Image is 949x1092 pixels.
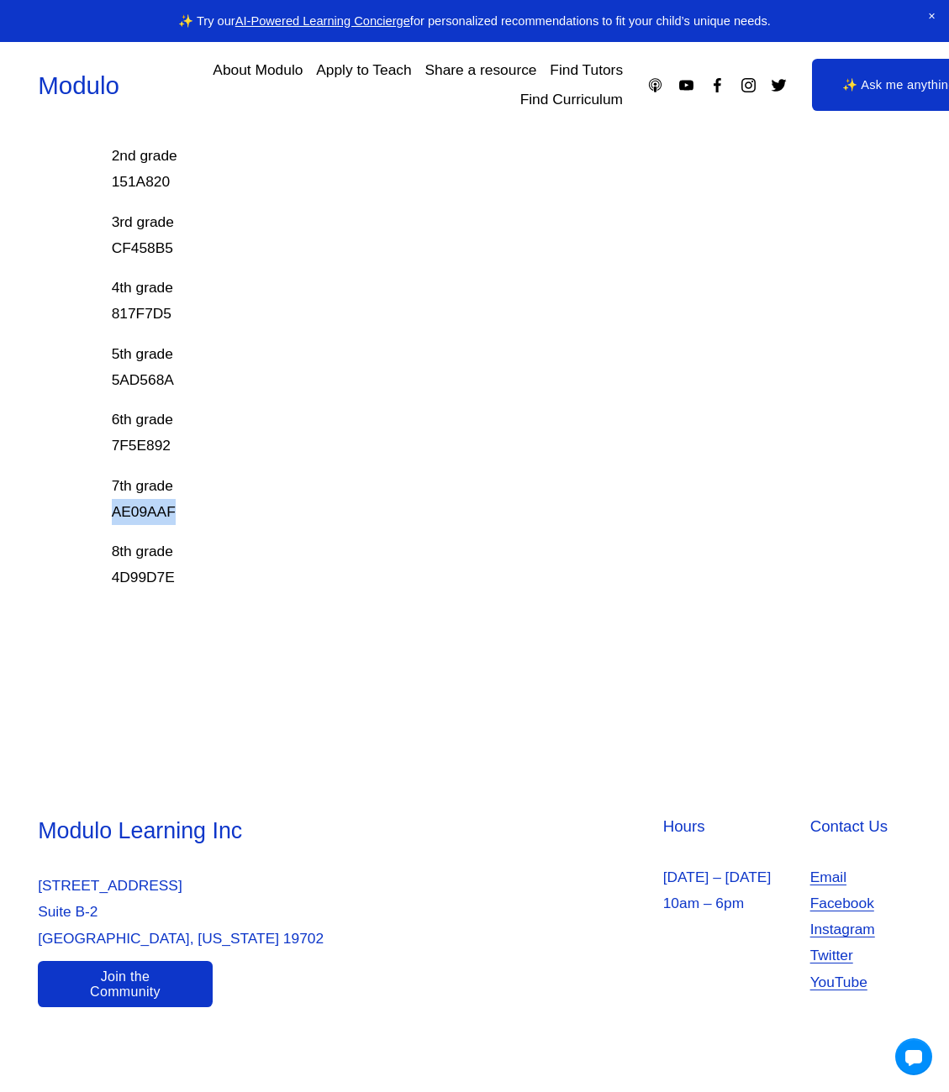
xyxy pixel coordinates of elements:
p: 4th grade 817F7D5 [112,275,764,327]
a: Apply to Teach [316,56,411,86]
a: Find Tutors [550,56,623,86]
a: Facebook [810,890,874,916]
a: About Modulo [213,56,303,86]
a: Share a resource [424,56,536,86]
p: [DATE] – [DATE] 10am – 6pm [663,864,801,916]
a: Join the Community [38,961,213,1008]
a: Twitter [770,76,788,94]
a: YouTube [810,969,867,995]
a: Instagram [740,76,757,94]
h4: Contact Us [810,816,911,837]
h3: Modulo Learning Inc [38,816,470,846]
a: Email [810,864,846,890]
a: YouTube [677,76,695,94]
p: 8th grade 4D99D7E [112,538,764,591]
a: AI-Powered Learning Concierge [235,14,410,28]
a: Apple Podcasts [646,76,664,94]
h4: Hours [663,816,801,837]
a: Facebook [709,76,726,94]
a: Modulo [38,71,119,99]
a: Find Curriculum [520,85,623,114]
p: 7th grade AE09AAF [112,473,764,525]
p: [STREET_ADDRESS] Suite B-2 [GEOGRAPHIC_DATA], [US_STATE] 19702 [38,873,470,952]
p: 2nd grade 151A820 [112,117,764,196]
p: 3rd grade CF458B5 [112,209,764,261]
p: 5th grade 5AD568A [112,341,764,393]
a: Twitter [810,942,853,969]
p: 6th grade 7F5E892 [112,407,764,459]
a: Instagram [810,916,875,942]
